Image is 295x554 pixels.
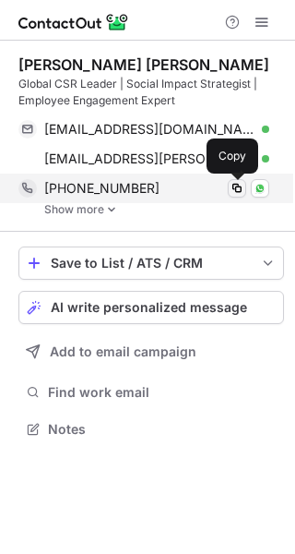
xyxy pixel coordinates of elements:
[51,256,252,271] div: Save to List / ATS / CRM
[18,379,284,405] button: Find work email
[18,11,129,33] img: ContactOut v5.3.10
[50,344,196,359] span: Add to email campaign
[48,384,277,401] span: Find work email
[51,300,247,315] span: AI write personalized message
[18,76,284,109] div: Global CSR Leader | Social Impact Strategist | Employee Engagement Expert
[18,335,284,368] button: Add to email campaign
[18,416,284,442] button: Notes
[44,121,255,138] span: [EMAIL_ADDRESS][DOMAIN_NAME]
[254,183,265,194] img: Whatsapp
[44,180,159,197] span: [PHONE_NUMBER]
[44,203,284,216] a: Show more
[18,55,269,74] div: [PERSON_NAME] [PERSON_NAME]
[48,421,277,438] span: Notes
[18,291,284,324] button: AI write personalized message
[18,247,284,280] button: save-profile-one-click
[106,203,117,216] img: -
[44,151,255,167] span: [EMAIL_ADDRESS][PERSON_NAME][DOMAIN_NAME]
